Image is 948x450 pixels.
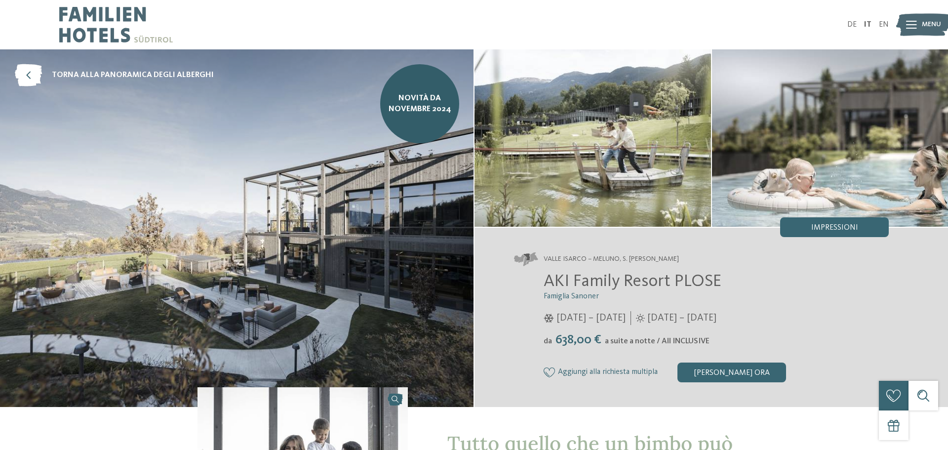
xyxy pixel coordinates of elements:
[474,49,711,227] img: AKI: tutto quello che un bimbo può desiderare
[544,314,554,323] i: Orari d'apertura inverno
[556,311,626,325] span: [DATE] – [DATE]
[647,311,716,325] span: [DATE] – [DATE]
[52,70,214,81] span: torna alla panoramica degli alberghi
[544,273,721,290] span: AKI Family Resort PLOSE
[553,333,604,346] span: 638,00 €
[544,337,552,345] span: da
[847,21,857,29] a: DE
[605,337,710,345] span: a suite a notte / All INCLUSIVE
[811,224,858,232] span: Impressioni
[864,21,871,29] a: IT
[636,314,645,323] i: Orari d'apertura estate
[677,363,786,382] div: [PERSON_NAME] ora
[922,20,941,30] span: Menu
[879,21,889,29] a: EN
[388,93,452,115] span: NOVITÀ da novembre 2024
[544,292,599,300] span: Famiglia Sanoner
[544,254,679,264] span: Valle Isarco – Meluno, S. [PERSON_NAME]
[15,64,214,86] a: torna alla panoramica degli alberghi
[558,368,658,377] span: Aggiungi alla richiesta multipla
